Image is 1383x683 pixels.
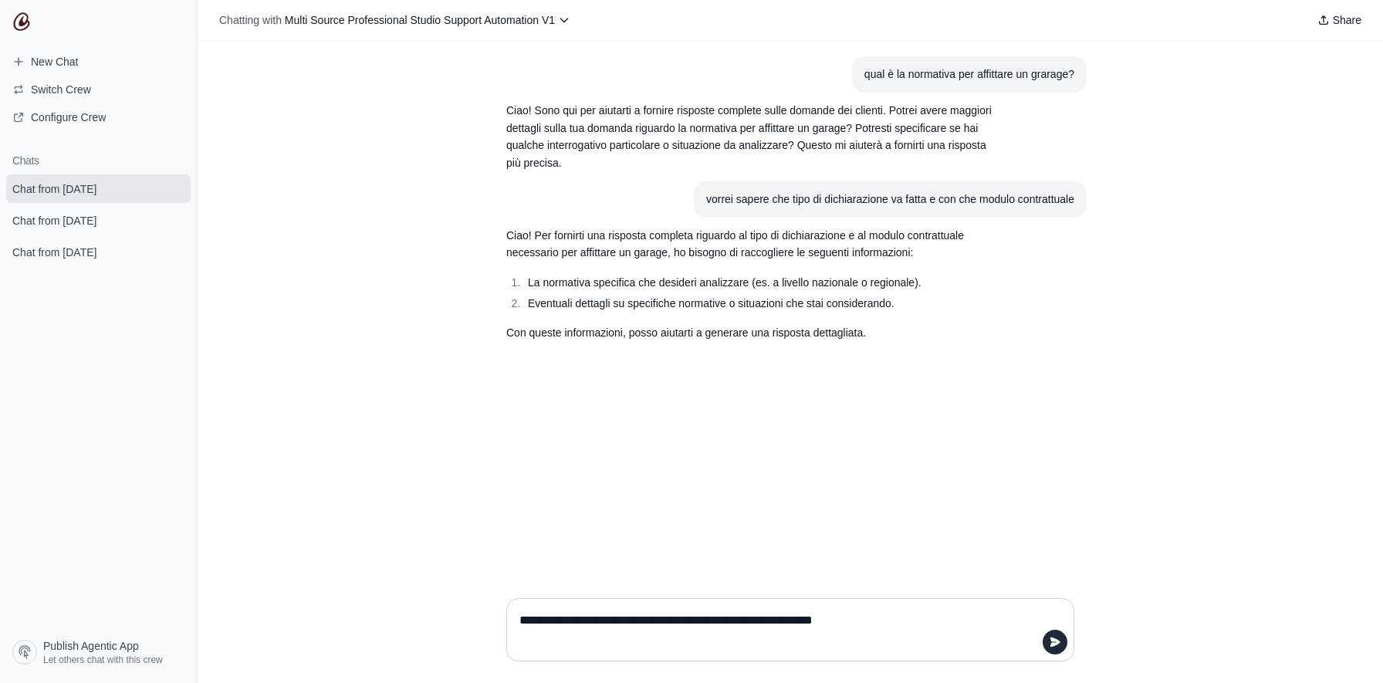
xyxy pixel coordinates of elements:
a: Chat from [DATE] [6,174,191,203]
span: Chat from [DATE] [12,245,96,260]
span: Chat from [DATE] [12,213,96,228]
img: CrewAI Logo [12,12,31,31]
li: La normativa specifica che desideri analizzare (es. a livello nazionale o regionale). [523,274,1000,292]
section: User message [694,181,1087,218]
div: qual è la normativa per affittare un grarage? [864,66,1074,83]
p: Ciao! Sono qui per aiutarti a fornire risposte complete sulle domande dei clienti. Potrei avere m... [506,102,1000,172]
a: Publish Agentic App Let others chat with this crew [6,634,191,671]
div: vorrei sapere che tipo di dichiarazione va fatta e con che modulo contrattuale [706,191,1074,208]
section: Response [494,218,1013,352]
button: Share [1311,9,1368,31]
a: Chat from [DATE] [6,238,191,266]
p: Ciao! Per fornirti una risposta completa riguardo al tipo di dichiarazione e al modulo contrattua... [506,227,1000,262]
span: New Chat [31,54,78,69]
button: Chatting with Multi Source Professional Studio Support Automation V1 [213,9,577,31]
span: Multi Source Professional Studio Support Automation V1 [285,14,555,26]
section: User message [852,56,1087,93]
a: New Chat [6,49,191,74]
span: Chat from [DATE] [12,181,96,197]
li: Eventuali dettagli su specifiche normative o situazioni che stai considerando. [523,295,1000,313]
section: Response [494,93,1013,181]
a: Configure Crew [6,105,191,130]
p: Con queste informazioni, posso aiutarti a generare una risposta dettagliata. [506,324,1000,342]
button: Switch Crew [6,77,191,102]
span: Chatting with [219,12,282,28]
span: Configure Crew [31,110,106,125]
span: Share [1333,12,1361,28]
span: Switch Crew [31,82,91,97]
span: Publish Agentic App [43,638,139,654]
span: Let others chat with this crew [43,654,163,666]
a: Chat from [DATE] [6,206,191,235]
